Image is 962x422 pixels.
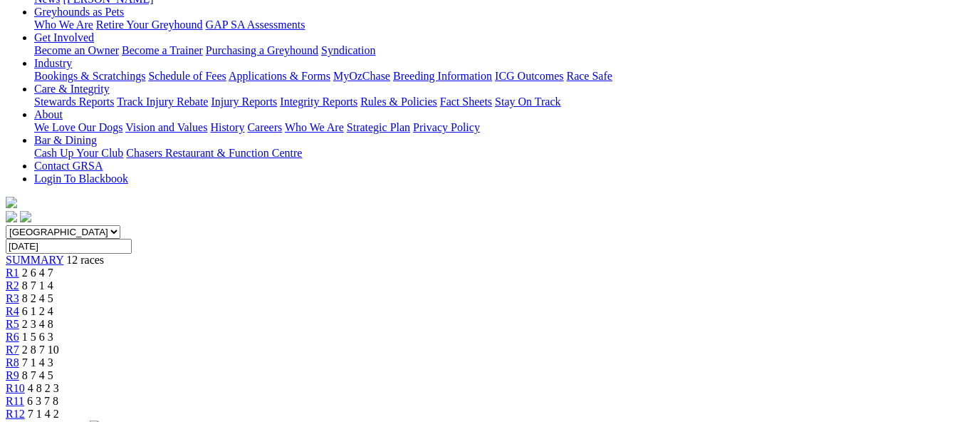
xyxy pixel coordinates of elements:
a: R11 [6,395,24,407]
a: Applications & Forms [229,70,330,82]
a: Get Involved [34,31,94,43]
a: Careers [247,121,282,133]
input: Select date [6,239,132,254]
a: Privacy Policy [413,121,480,133]
a: Greyhounds as Pets [34,6,124,18]
span: 8 7 1 4 [22,279,53,292]
a: Schedule of Fees [148,70,226,82]
a: GAP SA Assessments [206,19,305,31]
span: 4 8 2 3 [28,382,59,394]
span: 7 1 4 2 [28,408,59,420]
a: Injury Reports [211,96,277,108]
a: Cash Up Your Club [34,147,123,159]
a: Race Safe [566,70,612,82]
a: R2 [6,279,19,292]
a: Bookings & Scratchings [34,70,145,82]
div: Care & Integrity [34,96,956,108]
a: ICG Outcomes [495,70,563,82]
a: About [34,108,63,120]
span: 1 5 6 3 [22,331,53,343]
div: Industry [34,70,956,83]
a: R10 [6,382,25,394]
a: R3 [6,292,19,304]
span: 2 3 4 8 [22,318,53,330]
a: Industry [34,57,72,69]
a: Syndication [321,44,375,56]
a: R12 [6,408,25,420]
a: R7 [6,344,19,356]
div: Greyhounds as Pets [34,19,956,31]
a: R6 [6,331,19,343]
a: Become an Owner [34,44,119,56]
a: Retire Your Greyhound [96,19,203,31]
a: Who We Are [285,121,344,133]
a: Stewards Reports [34,96,114,108]
a: Track Injury Rebate [117,96,208,108]
a: Rules & Policies [360,96,437,108]
span: 8 2 4 5 [22,292,53,304]
div: Bar & Dining [34,147,956,160]
img: twitter.svg [20,211,31,222]
a: R4 [6,305,19,317]
a: Who We Are [34,19,93,31]
span: 2 6 4 7 [22,267,53,279]
a: SUMMARY [6,254,63,266]
img: logo-grsa-white.png [6,197,17,208]
a: MyOzChase [333,70,390,82]
span: 8 7 4 5 [22,369,53,381]
a: R1 [6,267,19,279]
a: Purchasing a Greyhound [206,44,318,56]
a: Vision and Values [125,121,207,133]
a: Integrity Reports [280,96,357,108]
span: 2 8 7 10 [22,344,59,356]
a: Become a Trainer [122,44,203,56]
a: Fact Sheets [440,96,492,108]
img: facebook.svg [6,211,17,222]
a: Care & Integrity [34,83,110,95]
a: R8 [6,356,19,369]
span: 7 1 4 3 [22,356,53,369]
span: 6 3 7 8 [27,395,58,407]
a: R5 [6,318,19,330]
a: Stay On Track [495,96,560,108]
a: Chasers Restaurant & Function Centre [126,147,302,159]
a: Breeding Information [393,70,492,82]
a: R9 [6,369,19,381]
a: Contact GRSA [34,160,103,172]
a: Login To Blackbook [34,173,128,185]
a: We Love Our Dogs [34,121,122,133]
a: Strategic Plan [347,121,410,133]
a: History [210,121,244,133]
a: Bar & Dining [34,134,97,146]
div: About [34,121,956,134]
span: 6 1 2 4 [22,305,53,317]
span: 12 races [66,254,104,266]
div: Get Involved [34,44,956,57]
